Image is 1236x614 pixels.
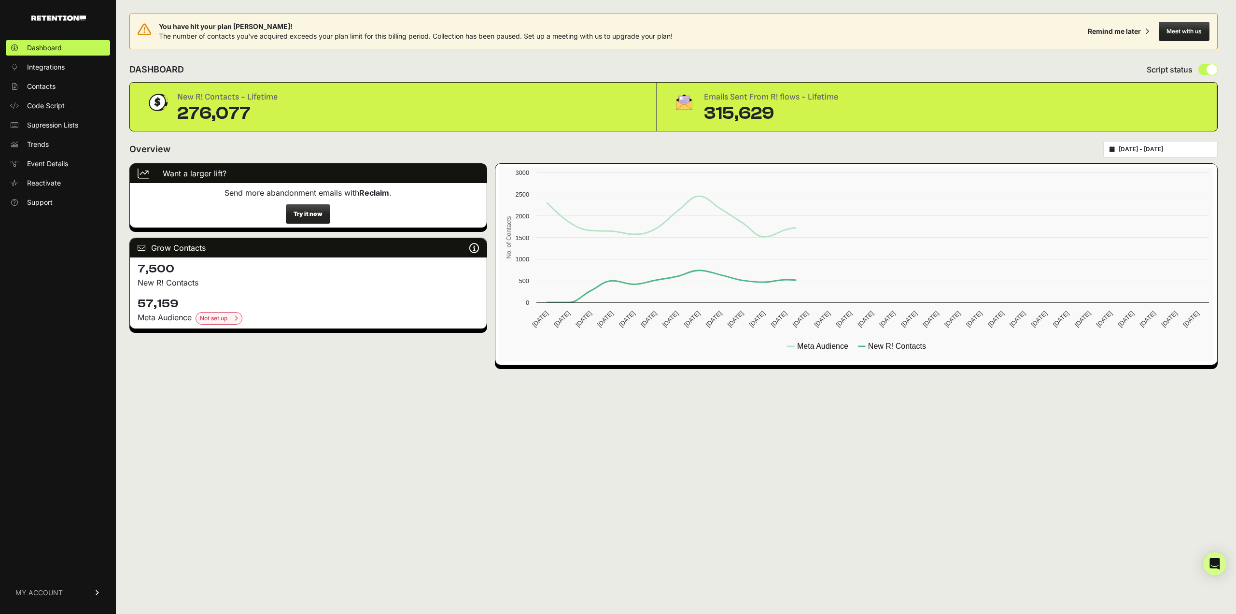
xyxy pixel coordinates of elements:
[6,175,110,191] a: Reactivate
[31,15,86,21] img: Retention.com
[27,159,68,169] span: Event Details
[359,188,389,198] strong: Reclaim
[1147,64,1193,75] span: Script status
[639,310,658,328] text: [DATE]
[138,312,479,325] div: Meta Audience
[868,342,926,350] text: New R! Contacts
[27,62,65,72] span: Integrations
[515,169,529,176] text: 3000
[515,256,529,263] text: 1000
[683,310,702,328] text: [DATE]
[138,187,479,199] p: Send more abandonment emails with .
[130,238,487,257] div: Grow Contacts
[27,140,49,149] span: Trends
[1159,22,1209,41] button: Meet with us
[145,90,169,114] img: dollar-coin-05c43ed7efb7bc0c12610022525b4bbbb207c7efeef5aecc26f025e68dcafac9.png
[515,213,529,220] text: 2000
[1203,552,1226,575] div: Open Intercom Messenger
[177,90,278,104] div: New R! Contacts - Lifetime
[6,137,110,152] a: Trends
[747,310,766,328] text: [DATE]
[519,277,529,285] text: 500
[6,195,110,210] a: Support
[1160,310,1179,328] text: [DATE]
[704,104,838,123] div: 315,629
[618,310,636,328] text: [DATE]
[159,22,673,31] span: You have hit your plan [PERSON_NAME]!
[526,299,529,306] text: 0
[6,98,110,114] a: Code Script
[856,310,875,328] text: [DATE]
[129,143,170,156] h2: Overview
[138,296,479,312] h4: 57,159
[27,178,61,188] span: Reactivate
[129,63,184,76] h2: DASHBOARD
[27,101,65,111] span: Code Script
[138,261,479,277] h4: 7,500
[726,310,744,328] text: [DATE]
[552,310,571,328] text: [DATE]
[6,59,110,75] a: Integrations
[27,43,62,53] span: Dashboard
[921,310,940,328] text: [DATE]
[769,310,788,328] text: [DATE]
[943,310,962,328] text: [DATE]
[596,310,615,328] text: [DATE]
[15,588,63,598] span: MY ACCOUNT
[899,310,918,328] text: [DATE]
[130,164,487,183] div: Want a larger lift?
[6,40,110,56] a: Dashboard
[27,198,53,207] span: Support
[704,90,838,104] div: Emails Sent From R! flows - Lifetime
[138,277,479,288] p: New R! Contacts
[27,120,78,130] span: Supression Lists
[1073,310,1092,328] text: [DATE]
[1138,310,1157,328] text: [DATE]
[797,342,848,350] text: Meta Audience
[661,310,680,328] text: [DATE]
[1051,310,1070,328] text: [DATE]
[6,578,110,607] a: MY ACCOUNT
[294,210,323,217] strong: Try it now
[1084,23,1153,40] button: Remind me later
[965,310,983,328] text: [DATE]
[1095,310,1113,328] text: [DATE]
[531,310,549,328] text: [DATE]
[574,310,593,328] text: [DATE]
[515,234,529,242] text: 1500
[6,156,110,171] a: Event Details
[515,191,529,198] text: 2500
[6,79,110,94] a: Contacts
[177,104,278,123] div: 276,077
[813,310,831,328] text: [DATE]
[791,310,810,328] text: [DATE]
[1181,310,1200,328] text: [DATE]
[1008,310,1027,328] text: [DATE]
[6,117,110,133] a: Supression Lists
[1088,27,1141,36] div: Remind me later
[1116,310,1135,328] text: [DATE]
[986,310,1005,328] text: [DATE]
[1029,310,1048,328] text: [DATE]
[878,310,897,328] text: [DATE]
[159,32,673,40] span: The number of contacts you've acquired exceeds your plan limit for this billing period. Collectio...
[505,216,512,258] text: No. of Contacts
[704,310,723,328] text: [DATE]
[27,82,56,91] span: Contacts
[834,310,853,328] text: [DATE]
[672,90,696,114] img: fa-envelope-19ae18322b30453b285274b1b8af3d052b27d846a4fbe8435d1a52b978f639a2.png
